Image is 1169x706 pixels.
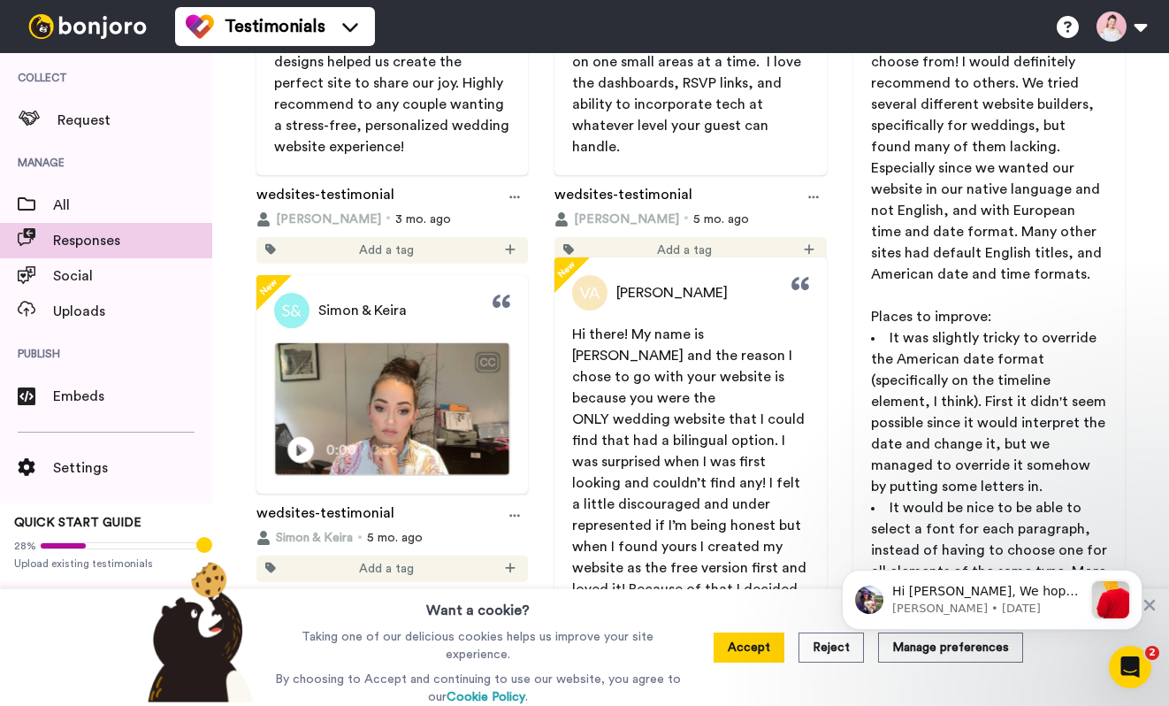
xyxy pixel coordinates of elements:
[657,242,712,259] span: Add a tag
[572,327,796,405] span: Hi there! My name is [PERSON_NAME] and the reason I chose to go with your website is because you ...
[871,331,1110,494] span: It was slightly tricky to override the American date format (specifically on the timeline element...
[276,529,353,547] span: Simon & Keira
[48,103,62,117] img: tab_domain_overview_orange.svg
[53,265,212,287] span: Social
[50,28,87,42] div: v 4.0.25
[554,211,679,228] button: [PERSON_NAME]
[186,12,214,41] img: tm-color.svg
[256,184,394,211] a: wedsites-testimonial
[1145,646,1159,660] span: 2
[53,386,212,407] span: Embeds
[196,537,212,553] div: Tooltip anchor
[14,517,141,529] span: QUICK START GUIDE
[275,343,509,475] img: Video Thumbnail
[616,282,728,303] span: [PERSON_NAME]
[256,503,394,529] a: wedsites-testimonial
[271,628,685,664] p: Taking one of our delicious cookies helps us improve your site experience.
[21,14,154,39] img: bj-logo-header-white.svg
[256,211,381,228] button: [PERSON_NAME]
[572,412,810,639] span: ONLY wedding website that I could find that had a bilingual option. I was surprised when I was fi...
[1109,646,1151,688] iframe: Intercom live chat
[57,110,212,131] span: Request
[447,691,525,703] a: Cookie Policy
[554,256,581,283] span: New
[798,633,864,663] button: Reject
[871,501,1111,642] span: It would be nice to be able to select a font for each paragraph, instead of having to choose one ...
[360,440,366,461] span: /
[53,230,212,251] span: Responses
[46,46,195,60] div: Domain: [DOMAIN_NAME]
[574,211,679,228] span: [PERSON_NAME]
[28,46,42,60] img: website_grey.svg
[274,293,309,328] img: Profile Picture
[477,353,499,371] div: CC
[28,28,42,42] img: logo_orange.svg
[359,242,414,259] span: Add a tag
[271,671,685,706] p: By choosing to Accept and continuing to use our website, you agree to our .
[554,211,826,228] div: 5 mo. ago
[359,560,414,578] span: Add a tag
[195,104,298,116] div: Keywords by Traffic
[318,300,407,321] span: Simon & Keira
[256,211,528,228] div: 3 mo. ago
[225,14,325,39] span: Testimonials
[53,195,212,216] span: All
[572,275,607,311] img: Profile Picture
[714,633,784,663] button: Accept
[326,440,357,461] span: 0:00
[871,310,991,324] span: Places to improve:
[815,534,1169,658] iframe: Intercom notifications message
[176,103,190,117] img: tab_keywords_by_traffic_grey.svg
[554,184,692,211] a: wedsites-testimonial
[67,104,158,116] div: Domain Overview
[14,556,198,571] span: Upload existing testimonials
[255,273,282,301] span: New
[14,539,36,553] span: 28%
[132,561,263,702] img: bear-with-cookie.png
[276,211,381,228] span: [PERSON_NAME]
[53,301,212,322] span: Uploads
[256,529,528,547] div: 5 mo. ago
[370,440,401,461] span: 0:36
[426,589,530,621] h3: Want a cookie?
[53,457,212,479] span: Settings
[256,529,353,547] button: Simon & Keira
